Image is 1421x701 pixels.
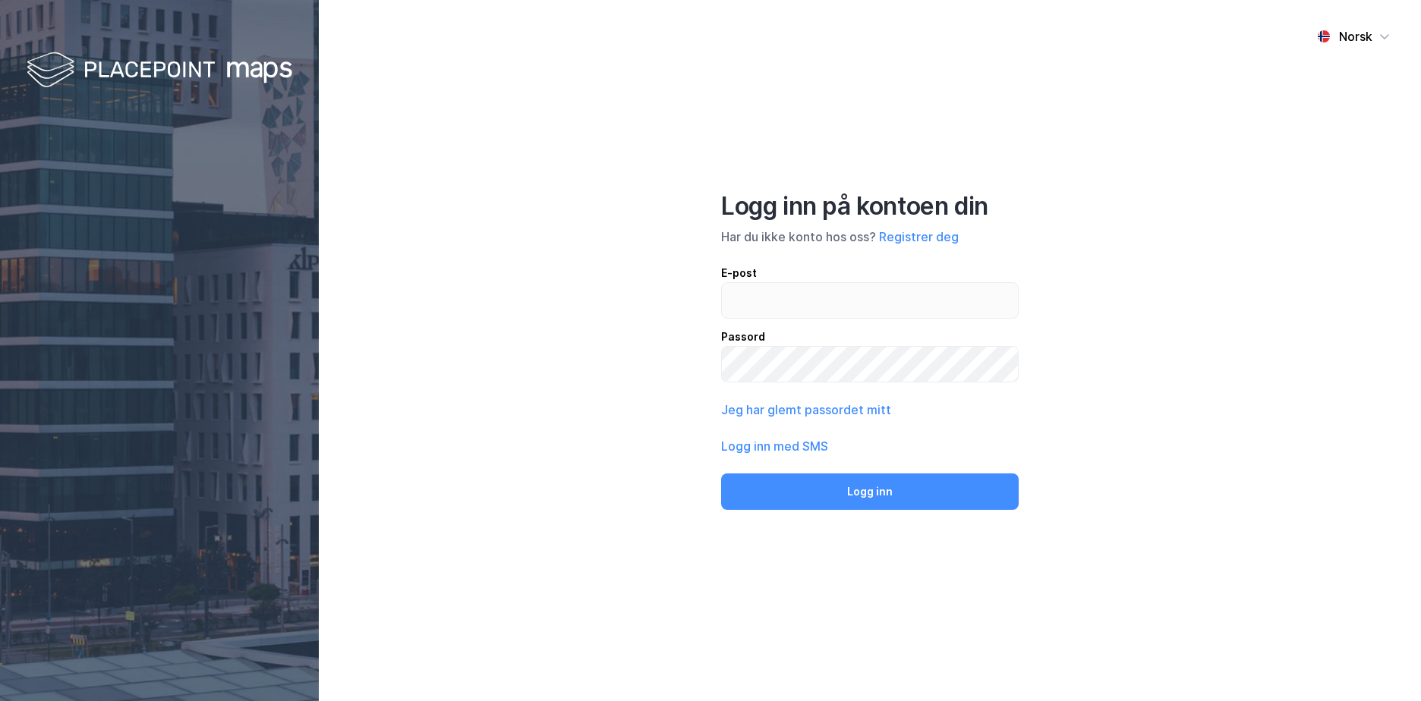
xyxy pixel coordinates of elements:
button: Logg inn med SMS [721,437,828,455]
div: Har du ikke konto hos oss? [721,228,1019,246]
img: logo-white.f07954bde2210d2a523dddb988cd2aa7.svg [27,49,292,93]
div: Logg inn på kontoen din [721,191,1019,222]
div: Norsk [1339,27,1372,46]
button: Logg inn [721,473,1019,510]
div: E-post [721,264,1019,282]
div: Passord [721,328,1019,346]
button: Registrer deg [879,228,959,246]
button: Jeg har glemt passordet mitt [721,401,891,419]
